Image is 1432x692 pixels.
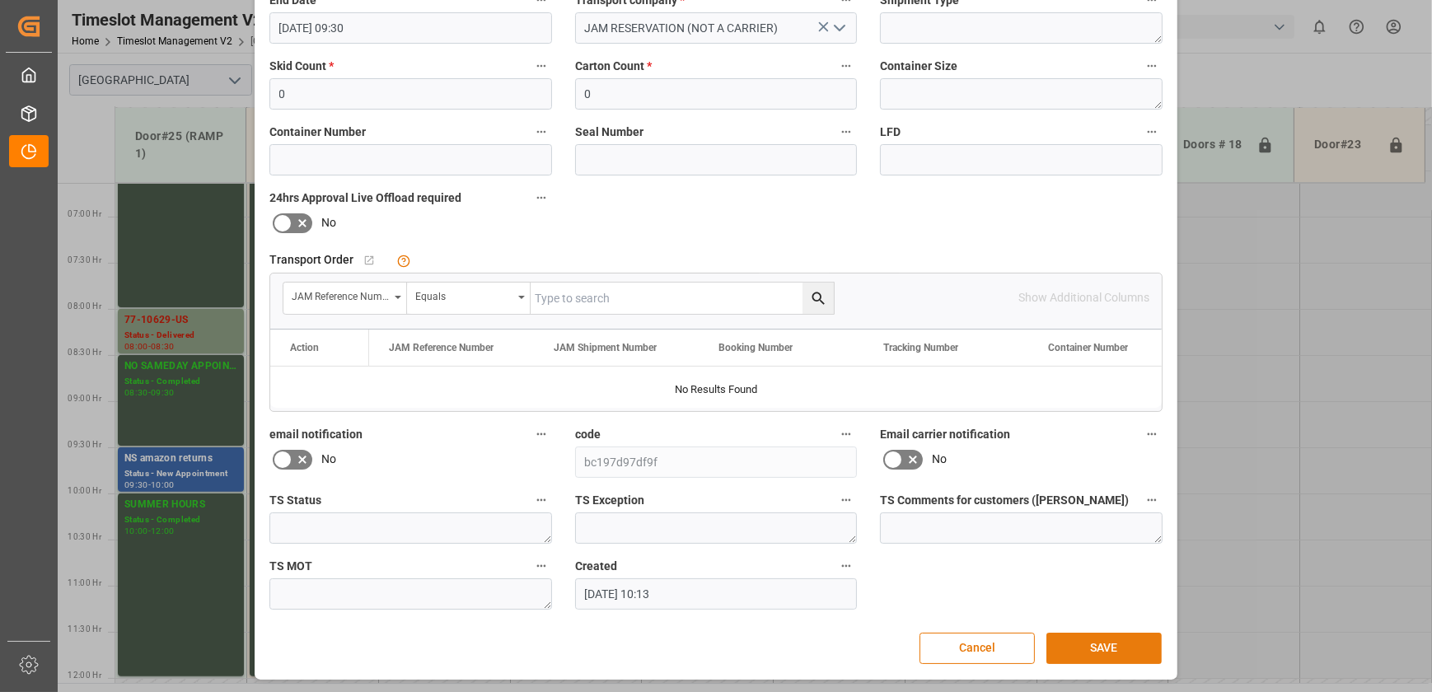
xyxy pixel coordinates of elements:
[269,124,366,141] span: Container Number
[575,124,643,141] span: Seal Number
[575,558,617,575] span: Created
[835,423,857,445] button: code
[1141,55,1163,77] button: Container Size
[1046,633,1162,664] button: SAVE
[1048,342,1128,353] span: Container Number
[531,423,552,445] button: email notification
[920,633,1035,664] button: Cancel
[269,12,552,44] input: DD.MM.YYYY HH:MM
[290,342,319,353] div: Action
[407,283,531,314] button: open menu
[575,492,644,509] span: TS Exception
[531,55,552,77] button: Skid Count *
[835,489,857,511] button: TS Exception
[269,251,353,269] span: Transport Order
[803,283,834,314] button: search button
[531,555,552,577] button: TS MOT
[283,283,407,314] button: open menu
[269,426,363,443] span: email notification
[880,124,901,141] span: LFD
[575,58,652,75] span: Carton Count
[321,451,336,468] span: No
[1141,121,1163,143] button: LFD
[575,426,601,443] span: code
[269,492,321,509] span: TS Status
[718,342,793,353] span: Booking Number
[531,283,834,314] input: Type to search
[880,492,1129,509] span: TS Comments for customers ([PERSON_NAME])
[292,285,389,304] div: JAM Reference Number
[269,58,334,75] span: Skid Count
[269,189,461,207] span: 24hrs Approval Live Offload required
[883,342,958,353] span: Tracking Number
[554,342,657,353] span: JAM Shipment Number
[932,451,947,468] span: No
[531,489,552,511] button: TS Status
[415,285,512,304] div: Equals
[531,121,552,143] button: Container Number
[389,342,494,353] span: JAM Reference Number
[835,555,857,577] button: Created
[575,578,858,610] input: DD.MM.YYYY HH:MM
[880,426,1010,443] span: Email carrier notification
[835,121,857,143] button: Seal Number
[880,58,957,75] span: Container Size
[1141,423,1163,445] button: Email carrier notification
[531,187,552,208] button: 24hrs Approval Live Offload required
[826,16,851,41] button: open menu
[269,558,312,575] span: TS MOT
[321,214,336,231] span: No
[1141,489,1163,511] button: TS Comments for customers ([PERSON_NAME])
[835,55,857,77] button: Carton Count *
